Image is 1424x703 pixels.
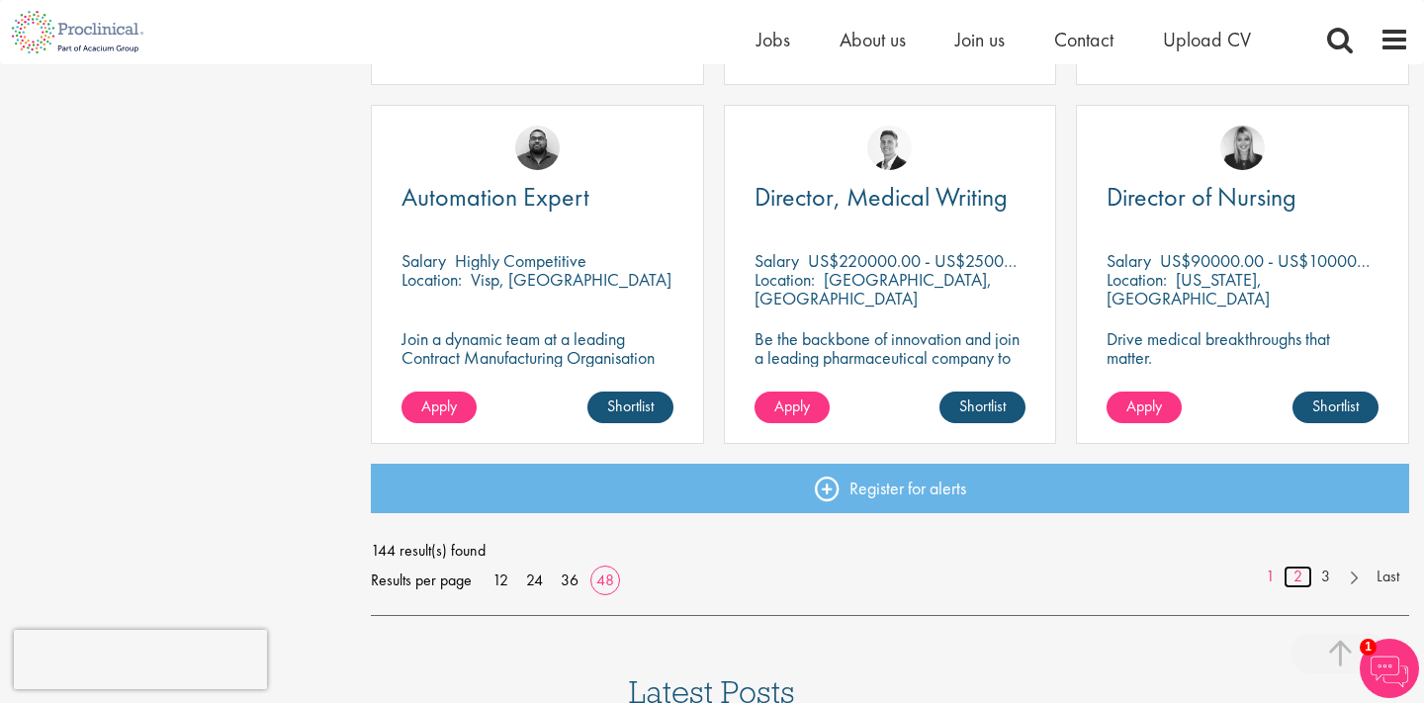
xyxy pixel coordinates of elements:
a: Director, Medical Writing [755,185,1026,210]
a: Shortlist [1292,392,1379,423]
a: Apply [1107,392,1182,423]
a: Shortlist [587,392,673,423]
span: Apply [421,395,457,416]
p: Be the backbone of innovation and join a leading pharmaceutical company to help keep life-changin... [755,329,1026,404]
a: 3 [1311,566,1340,588]
a: Jobs [756,27,790,52]
img: George Watson [867,126,912,170]
span: Director, Medical Writing [755,180,1008,214]
span: Results per page [371,566,472,595]
a: Director of Nursing [1107,185,1379,210]
a: Shortlist [939,392,1025,423]
a: Last [1367,566,1409,588]
span: 1 [1360,639,1377,656]
p: [US_STATE], [GEOGRAPHIC_DATA] [1107,268,1270,309]
a: Join us [955,27,1005,52]
span: Apply [1126,395,1162,416]
p: Drive medical breakthroughs that matter. [1107,329,1379,367]
span: Salary [1107,249,1151,272]
span: Location: [755,268,815,291]
a: Contact [1054,27,1113,52]
a: 1 [1256,566,1285,588]
span: Salary [401,249,446,272]
a: 48 [589,570,621,590]
img: Chatbot [1360,639,1419,698]
p: Visp, [GEOGRAPHIC_DATA] [471,268,671,291]
span: Location: [401,268,462,291]
a: Upload CV [1163,27,1251,52]
span: Salary [755,249,799,272]
span: Director of Nursing [1107,180,1296,214]
a: About us [840,27,906,52]
a: 2 [1284,566,1312,588]
span: 144 result(s) found [371,536,1409,566]
span: Location: [1107,268,1167,291]
span: Automation Expert [401,180,589,214]
a: Apply [401,392,477,423]
a: 36 [554,570,585,590]
a: 24 [519,570,550,590]
a: 12 [486,570,515,590]
a: Apply [755,392,830,423]
p: US$220000.00 - US$250000.00 per annum [808,249,1122,272]
img: Janelle Jones [1220,126,1265,170]
p: Highly Competitive [455,249,586,272]
a: Automation Expert [401,185,673,210]
a: Register for alerts [371,464,1409,513]
p: [GEOGRAPHIC_DATA], [GEOGRAPHIC_DATA] [755,268,992,309]
span: Apply [774,395,810,416]
img: Ashley Bennett [515,126,560,170]
iframe: reCAPTCHA [14,630,267,689]
p: Join a dynamic team at a leading Contract Manufacturing Organisation (CMO) and contribute to grou... [401,329,673,423]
